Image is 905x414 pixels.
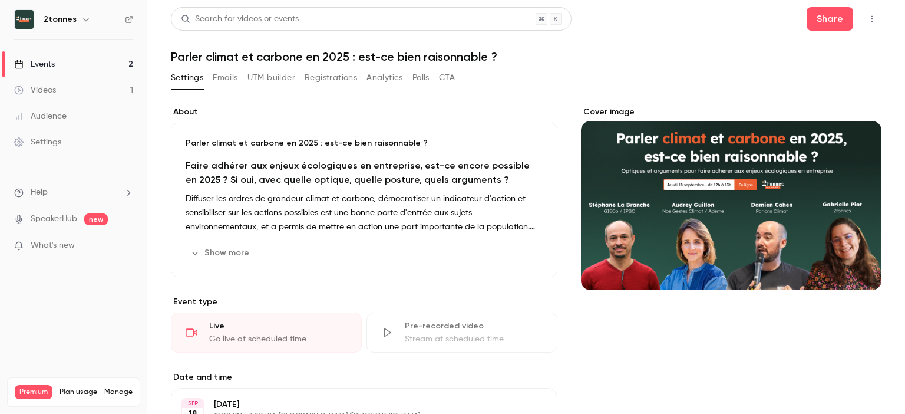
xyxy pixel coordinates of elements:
div: Videos [14,84,56,96]
span: What's new [31,239,75,252]
div: Settings [14,136,61,148]
div: Go live at scheduled time [209,333,347,345]
button: Emails [213,68,237,87]
span: Help [31,186,48,199]
a: Manage [104,387,133,397]
span: Plan usage [60,387,97,397]
button: Analytics [366,68,403,87]
div: LiveGo live at scheduled time [171,313,362,353]
p: [DATE] [214,399,495,410]
p: Event type [171,296,557,308]
span: new [84,213,108,225]
div: Audience [14,110,67,122]
div: Pre-recorded video [405,320,543,332]
h2: Faire adhérer aux enjeux écologiques en entreprise, est-ce encore possible en 2025 ? Si oui, avec... [186,159,543,187]
a: SpeakerHub [31,213,77,225]
h1: Parler climat et carbone en 2025 : est-ce bien raisonnable ? [171,50,881,64]
img: 2tonnes [15,10,34,29]
div: Search for videos or events [181,13,299,25]
p: Parler climat et carbone en 2025 : est-ce bien raisonnable ? [186,137,543,149]
button: CTA [439,68,455,87]
label: About [171,106,557,118]
section: Cover image [581,106,881,290]
iframe: Noticeable Trigger [119,241,133,251]
label: Date and time [171,372,557,383]
p: Diffuser les ordres de grandeur climat et carbone, démocratiser un indicateur d'action et sensibi... [186,192,543,234]
li: help-dropdown-opener [14,186,133,199]
button: Settings [171,68,203,87]
div: Live [209,320,347,332]
h6: 2tonnes [44,14,77,25]
div: SEP [182,399,203,408]
button: Registrations [305,68,357,87]
button: Show more [186,244,256,262]
span: Premium [15,385,52,399]
button: UTM builder [247,68,295,87]
button: Share [807,7,853,31]
label: Cover image [581,106,881,118]
button: Polls [412,68,430,87]
div: Stream at scheduled time [405,333,543,345]
div: Pre-recorded videoStream at scheduled time [366,313,557,353]
div: Events [14,58,55,70]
